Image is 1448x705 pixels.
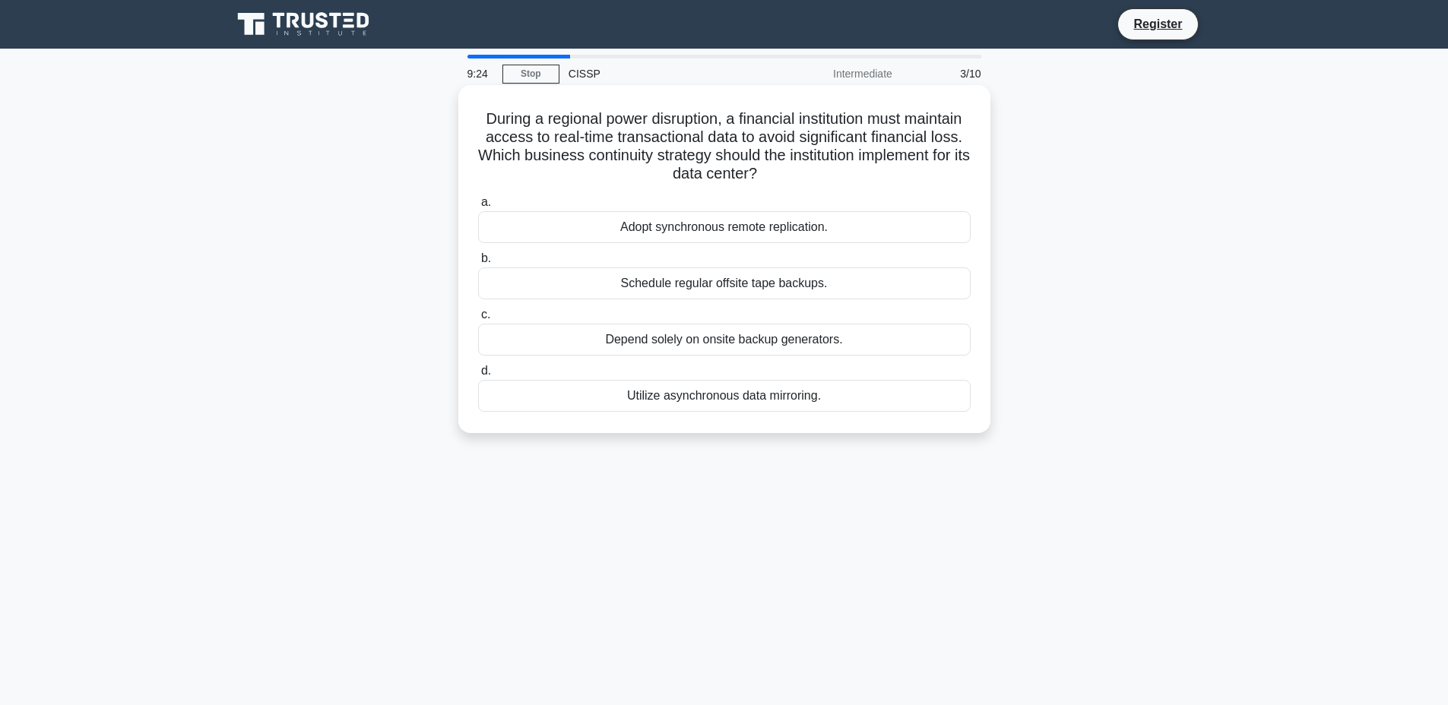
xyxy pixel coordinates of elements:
[481,308,490,321] span: c.
[481,364,491,377] span: d.
[478,380,971,412] div: Utilize asynchronous data mirroring.
[1124,14,1191,33] a: Register
[478,211,971,243] div: Adopt synchronous remote replication.
[559,58,768,89] div: CISSP
[481,251,491,264] span: b.
[768,58,901,89] div: Intermediate
[901,58,990,89] div: 3/10
[478,324,971,356] div: Depend solely on onsite backup generators.
[481,195,491,208] span: a.
[477,109,972,184] h5: During a regional power disruption, a financial institution must maintain access to real-time tra...
[458,58,502,89] div: 9:24
[478,267,971,299] div: Schedule regular offsite tape backups.
[502,65,559,84] a: Stop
